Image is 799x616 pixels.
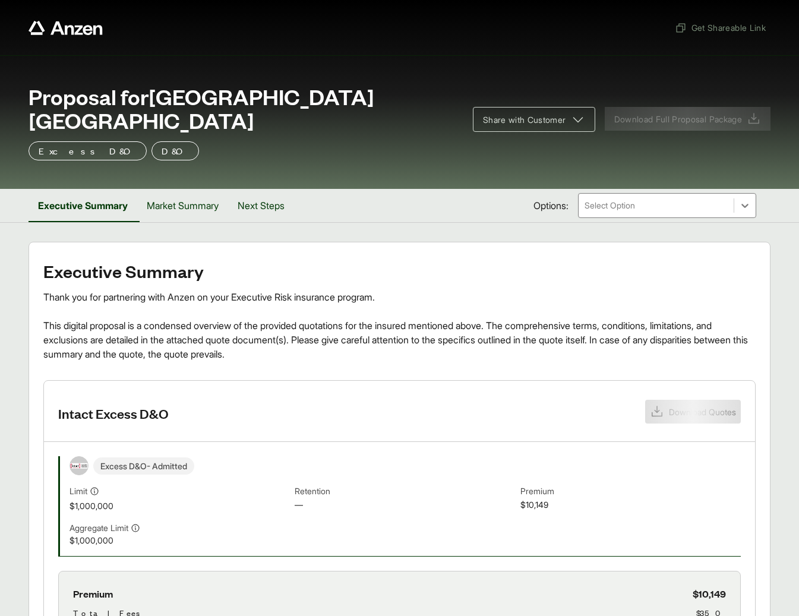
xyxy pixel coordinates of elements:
h2: Executive Summary [43,261,756,280]
span: $10,149 [520,498,741,512]
button: Next Steps [228,189,294,222]
h3: Intact Excess D&O [58,405,169,422]
span: Get Shareable Link [675,21,766,34]
p: D&O [162,144,189,158]
span: — [295,498,515,512]
button: Executive Summary [29,189,137,222]
button: Get Shareable Link [670,17,770,39]
span: $10,149 [693,586,726,602]
span: Limit [70,485,87,497]
button: Share with Customer [473,107,595,132]
button: Market Summary [137,189,228,222]
p: Excess D&O [39,144,137,158]
span: Download Full Proposal Package [614,113,743,125]
span: Proposal for [GEOGRAPHIC_DATA] [GEOGRAPHIC_DATA] [29,84,459,132]
img: Intact [70,463,88,469]
span: Premium [520,485,741,498]
span: Premium [73,586,113,602]
span: $1,000,000 [70,534,290,546]
span: Share with Customer [483,113,566,126]
span: Retention [295,485,515,498]
a: Anzen website [29,21,103,35]
span: Aggregate Limit [70,522,128,534]
div: Thank you for partnering with Anzen on your Executive Risk insurance program. This digital propos... [43,290,756,361]
span: Options: [533,198,569,213]
span: $1,000,000 [70,500,290,512]
span: Excess D&O - Admitted [93,457,194,475]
